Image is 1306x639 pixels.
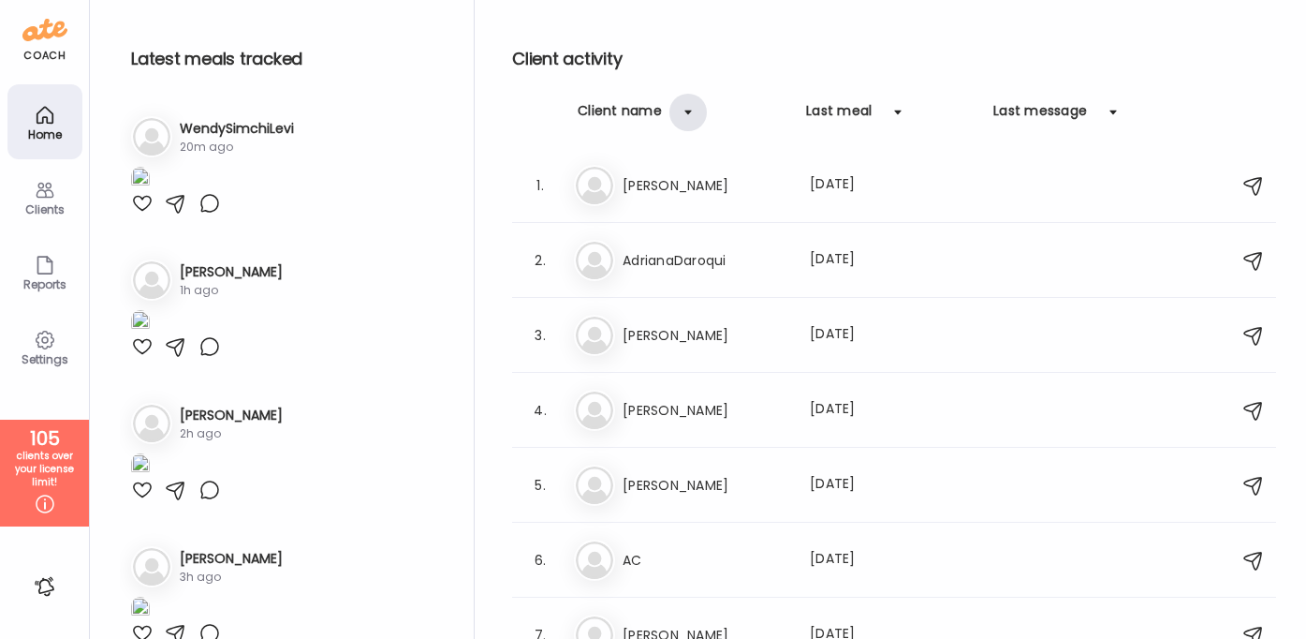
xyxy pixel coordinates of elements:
img: bg-avatar-default.svg [576,167,613,204]
h2: Latest meals tracked [131,45,444,73]
div: [DATE] [810,474,975,497]
div: clients over your license limit! [7,450,82,489]
div: 105 [7,427,82,450]
div: [DATE] [810,549,975,572]
div: [DATE] [810,249,975,272]
img: bg-avatar-default.svg [133,261,170,299]
h3: AC [623,549,787,572]
img: images%2F3fwvDlQRwvRcGYrI4fmdzFMliNn2%2FQTalW11hF2SaC6mahsUu%2FzG1lVm9zD50xCiqZzftp_1080 [131,167,150,192]
h3: [PERSON_NAME] [623,399,787,422]
img: images%2FiSckKW6CJ1WEr3ABks5tKchXmt33%2FH6hPhUL6WX1YKeL9f3tq%2FPAJEEhz8whGXzQFfmIq8_1080 [131,597,150,622]
img: bg-avatar-default.svg [576,242,613,279]
div: Clients [11,203,79,215]
div: 1. [529,174,551,197]
div: 3. [529,324,551,347]
div: 1h ago [180,282,283,299]
h3: AdrianaDaroqui [623,249,787,272]
img: ate [22,15,67,45]
div: coach [23,48,66,64]
div: 5. [529,474,551,497]
img: bg-avatar-default.svg [576,317,613,354]
div: Last meal [806,101,872,131]
div: [DATE] [810,324,975,347]
div: 2h ago [180,425,283,442]
img: bg-avatar-default.svg [133,118,170,156]
h3: [PERSON_NAME] [623,174,787,197]
div: Home [11,128,79,141]
div: [DATE] [810,399,975,422]
div: Last message [993,101,1087,131]
div: 2. [529,249,551,272]
img: bg-avatar-default.svg [576,467,613,504]
img: bg-avatar-default.svg [133,405,170,442]
div: 3h ago [180,569,283,586]
div: Settings [11,353,79,365]
div: [DATE] [810,174,975,197]
div: Client name [578,101,662,131]
img: bg-avatar-default.svg [133,548,170,586]
h3: [PERSON_NAME] [180,262,283,282]
h3: [PERSON_NAME] [180,406,283,425]
img: bg-avatar-default.svg [576,392,613,429]
h3: WendySimchiLevi [180,119,294,139]
h3: [PERSON_NAME] [180,549,283,569]
h3: [PERSON_NAME] [623,474,787,497]
img: images%2FB5Gvj8uJtddG2blxiPNBeVKITB93%2Fxem3IAohF3hTzeO0dP9Q%2FsNkTorWmPhQuihlqVYcS_1080 [131,310,150,335]
img: bg-avatar-default.svg [576,542,613,579]
h3: [PERSON_NAME] [623,324,787,347]
img: images%2F3QKqSNjSk9ZiQilpApUG30hIfEJ3%2FaH46oBk01ghffpiaLeEU%2FoArQ2rOZzSUCILeBxUYO_1080 [131,453,150,479]
h2: Client activity [512,45,1276,73]
div: 20m ago [180,139,294,156]
div: 6. [529,549,551,572]
div: 4. [529,399,551,422]
div: Reports [11,278,79,290]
